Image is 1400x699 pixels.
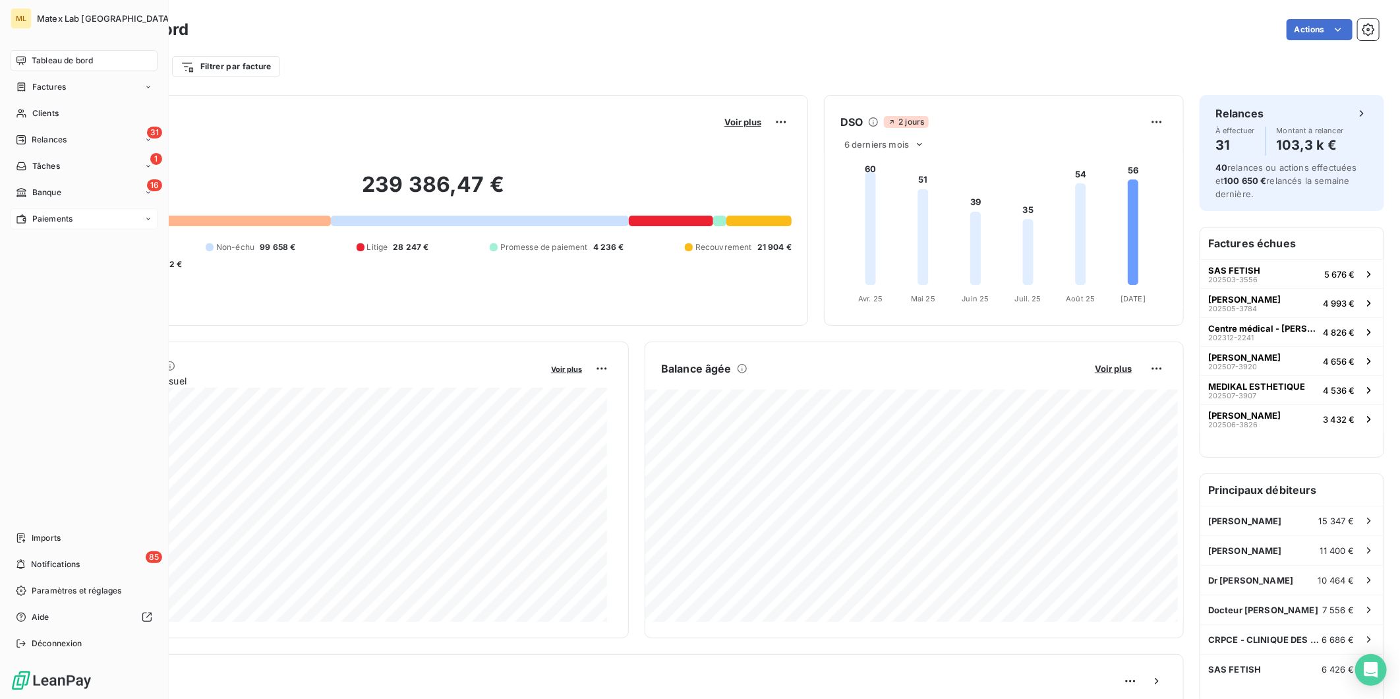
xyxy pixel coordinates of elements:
span: relances ou actions effectuées et relancés la semaine dernière. [1215,162,1357,199]
tspan: Mai 25 [911,294,935,303]
h6: Balance âgée [661,361,732,377]
span: Chiffre d'affaires mensuel [74,374,542,388]
span: 31 [147,127,162,138]
span: 11 400 € [1320,545,1355,556]
span: [PERSON_NAME] [1208,410,1281,421]
span: SAS FETISH [1208,265,1260,276]
span: [PERSON_NAME] [1208,545,1282,556]
span: Imports [32,532,61,544]
span: 4 536 € [1323,385,1355,396]
span: 6 686 € [1322,634,1355,645]
button: [PERSON_NAME]202506-38263 432 € [1200,404,1384,433]
span: 4 656 € [1323,356,1355,367]
span: 6 426 € [1322,664,1355,675]
span: Aide [32,611,49,623]
tspan: Juil. 25 [1015,294,1041,303]
h4: 31 [1215,135,1255,156]
tspan: Avr. 25 [858,294,883,303]
span: 10 464 € [1318,575,1355,586]
span: 7 556 € [1322,605,1355,615]
span: 4 826 € [1323,327,1355,338]
span: Paramètres et réglages [32,585,121,597]
h6: DSO [840,114,863,130]
span: CRPCE - CLINIQUE DES CHAMPS ELYSEES [1208,634,1322,645]
span: Tâches [32,160,60,172]
span: 2 jours [884,116,928,128]
span: 16 [147,179,162,191]
span: 28 247 € [393,241,428,253]
span: [PERSON_NAME] [1208,516,1282,526]
span: 3 432 € [1323,414,1355,425]
span: Clients [32,107,59,119]
h6: Factures échues [1200,228,1384,259]
a: Aide [11,607,158,628]
span: À effectuer [1215,127,1255,135]
span: Promesse de paiement [500,241,588,253]
tspan: Août 25 [1066,294,1095,303]
h2: 239 386,47 € [74,171,792,211]
span: Notifications [31,559,80,570]
tspan: [DATE] [1121,294,1146,303]
span: 202506-3826 [1208,421,1258,429]
span: Paiements [32,213,73,225]
div: Open Intercom Messenger [1355,654,1387,686]
span: Voir plus [724,117,761,127]
span: MEDIKAL ESTHETIQUE [1208,381,1305,392]
button: MEDIKAL ESTHETIQUE202507-39074 536 € [1200,375,1384,404]
div: ML [11,8,32,29]
button: Voir plus [1091,363,1136,375]
span: 40 [1215,162,1227,173]
span: 85 [146,551,162,563]
span: Tableau de bord [32,55,93,67]
span: Relances [32,134,67,146]
span: 21 904 € [757,241,792,253]
span: Dr [PERSON_NAME] [1208,575,1293,586]
span: 4 993 € [1323,298,1355,309]
span: 4 236 € [593,241,624,253]
span: 99 658 € [260,241,295,253]
img: Logo LeanPay [11,670,92,691]
span: -2 € [165,258,183,270]
button: Filtrer par facture [172,56,280,77]
span: 100 650 € [1223,175,1266,186]
button: Actions [1287,19,1353,40]
span: 1 [150,153,162,165]
button: SAS FETISH202503-35565 676 € [1200,259,1384,288]
span: 15 347 € [1319,516,1355,526]
h6: Principaux débiteurs [1200,474,1384,506]
h4: 103,3 k € [1277,135,1344,156]
span: 6 derniers mois [844,139,909,150]
span: 202503-3556 [1208,276,1258,284]
button: Voir plus [547,363,586,375]
h6: Relances [1215,106,1264,121]
span: 202312-2241 [1208,334,1254,342]
span: Matex Lab [GEOGRAPHIC_DATA] [37,13,172,24]
span: Voir plus [551,365,582,374]
button: Centre médical - [PERSON_NAME]202312-22414 826 € [1200,317,1384,346]
button: [PERSON_NAME]202507-39204 656 € [1200,346,1384,375]
span: Docteur [PERSON_NAME] [1208,605,1318,615]
span: [PERSON_NAME] [1208,352,1281,363]
span: Recouvrement [695,241,752,253]
span: [PERSON_NAME] [1208,294,1281,305]
button: Voir plus [720,116,765,128]
span: Déconnexion [32,638,82,650]
span: 5 676 € [1324,269,1355,280]
span: Montant à relancer [1277,127,1344,135]
span: Voir plus [1095,363,1132,374]
span: SAS FETISH [1208,664,1262,675]
span: Factures [32,81,66,93]
span: 202507-3907 [1208,392,1256,400]
span: Centre médical - [PERSON_NAME] [1208,323,1318,334]
span: Litige [367,241,388,253]
span: 202505-3784 [1208,305,1257,313]
button: [PERSON_NAME]202505-37844 993 € [1200,288,1384,317]
tspan: Juin 25 [962,294,989,303]
span: Non-échu [216,241,254,253]
span: 202507-3920 [1208,363,1257,371]
span: Banque [32,187,61,198]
